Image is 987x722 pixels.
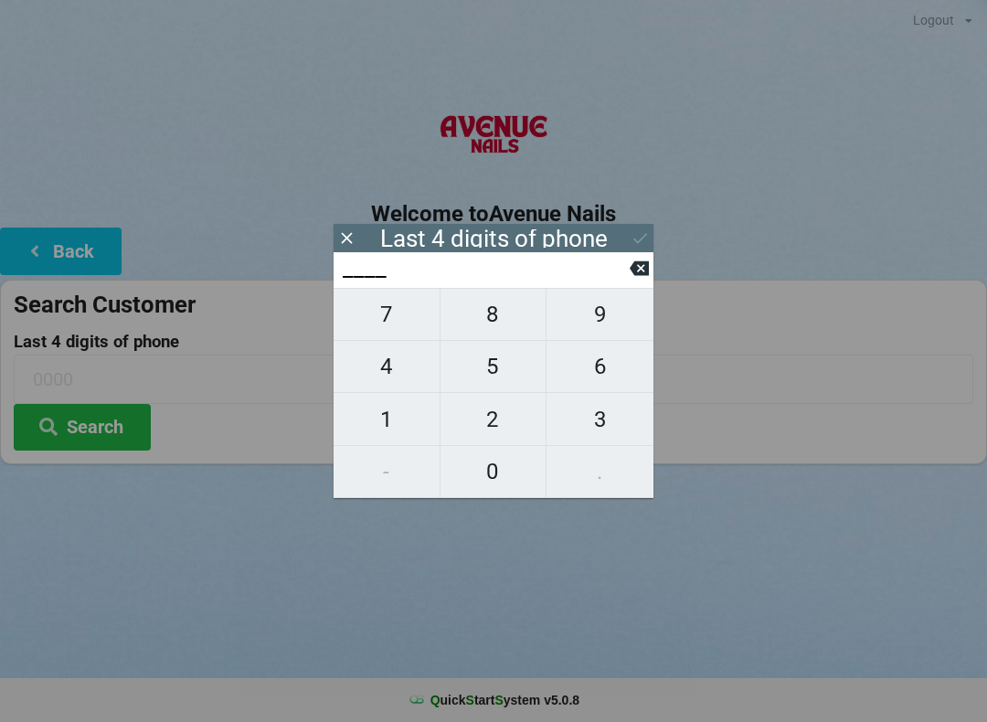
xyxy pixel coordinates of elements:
button: 1 [334,393,440,445]
div: Last 4 digits of phone [380,229,608,248]
button: 7 [334,288,440,341]
button: 2 [440,393,547,445]
span: 0 [440,452,547,491]
button: 3 [547,393,653,445]
span: 4 [334,347,440,386]
span: 7 [334,295,440,334]
span: 9 [547,295,653,334]
button: 4 [334,341,440,393]
button: 9 [547,288,653,341]
button: 8 [440,288,547,341]
span: 1 [334,400,440,439]
button: 0 [440,446,547,498]
button: 6 [547,341,653,393]
span: 2 [440,400,547,439]
span: 3 [547,400,653,439]
span: 8 [440,295,547,334]
button: 5 [440,341,547,393]
span: 6 [547,347,653,386]
span: 5 [440,347,547,386]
